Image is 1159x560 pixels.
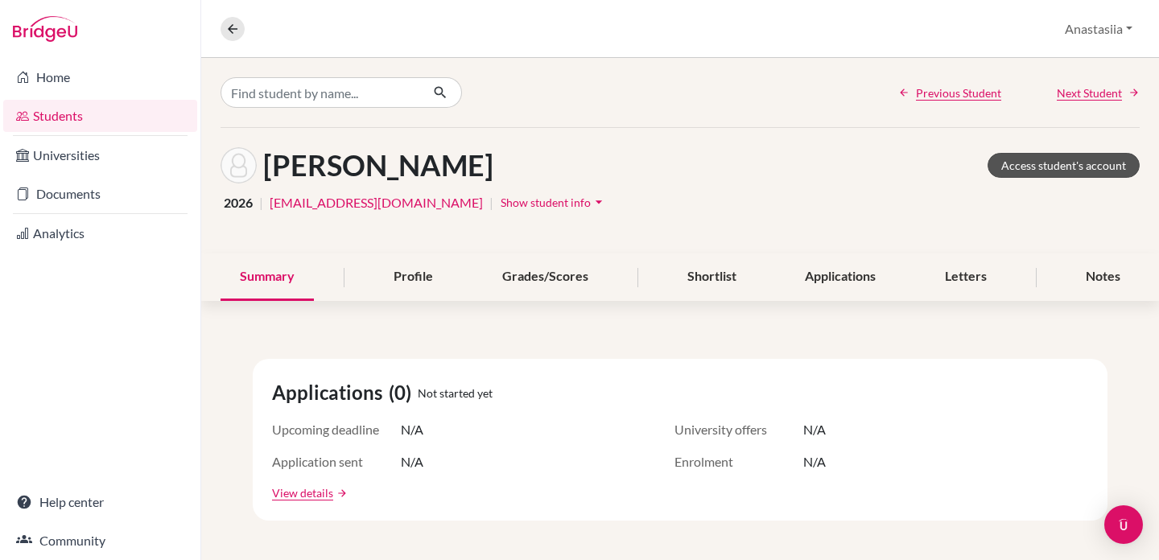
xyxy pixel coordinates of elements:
span: | [259,193,263,212]
div: Open Intercom Messenger [1104,505,1143,544]
span: Not started yet [418,385,493,401]
span: N/A [401,420,423,439]
a: Home [3,61,197,93]
a: Students [3,100,197,132]
span: | [489,193,493,212]
button: Anastasiia [1058,14,1140,44]
h1: [PERSON_NAME] [263,148,493,183]
div: Summary [221,253,314,301]
div: Grades/Scores [483,253,608,301]
span: Upcoming deadline [272,420,401,439]
span: 2026 [224,193,253,212]
div: Letters [926,253,1006,301]
a: Next Student [1057,84,1140,101]
span: N/A [401,452,423,471]
a: Access student's account [988,153,1140,178]
button: Show student infoarrow_drop_down [500,190,608,215]
a: Help center [3,486,197,518]
span: Application sent [272,452,401,471]
img: Bridge-U [13,16,77,42]
div: Notes [1066,253,1140,301]
a: Community [3,525,197,557]
span: N/A [803,420,826,439]
div: Shortlist [668,253,756,301]
span: Show student info [501,196,591,209]
span: Previous Student [916,84,1001,101]
span: (0) [389,378,418,407]
a: Documents [3,178,197,210]
span: N/A [803,452,826,471]
a: Analytics [3,217,197,249]
a: Universities [3,139,197,171]
a: arrow_forward [333,488,348,499]
a: [EMAIL_ADDRESS][DOMAIN_NAME] [270,193,483,212]
i: arrow_drop_down [591,194,607,210]
div: Applications [786,253,895,301]
a: Previous Student [898,84,1001,101]
a: View details [272,484,333,501]
span: Enrolment [674,452,803,471]
span: Applications [272,378,389,407]
img: RADITYA INDRAJI's avatar [221,147,257,183]
input: Find student by name... [221,77,420,108]
span: Next Student [1057,84,1122,101]
div: Profile [374,253,452,301]
span: University offers [674,420,803,439]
